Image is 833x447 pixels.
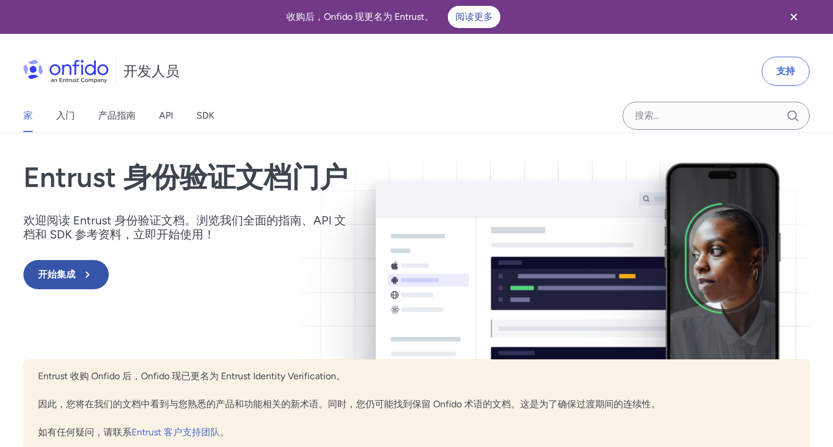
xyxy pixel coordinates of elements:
[623,102,810,130] input: Onfido 搜索输入字段
[455,11,493,22] font: 阅读更多
[123,63,179,79] font: 开发人员
[98,110,136,121] font: 产品指南
[286,11,434,22] font: 收购后，Onfido 现更名为 Entrust。
[132,427,220,438] a: Entrust 客户支持团队
[23,99,33,132] a: 家
[56,110,75,121] font: 入门
[196,99,215,132] a: SDK
[762,57,810,86] a: 支持
[772,2,815,32] button: 关闭横幅
[23,60,109,83] img: Onfido 标志
[38,399,661,410] font: 因此，您将在我们的文档中看到与您熟悉的产品和功能相关的新术语。同时，您仍可能找到保留 Onfido 术语的文档。这是为了确保过渡期间的连续性。
[38,427,132,438] font: 如有任何疑问，请联系
[196,110,215,121] font: SDK
[38,370,345,382] font: Entrust 收购 Onfido 后，Onfido 现已更名为 Entrust Identity Verification。
[23,260,351,289] a: 开始集成
[56,99,75,132] a: 入门
[159,99,173,132] a: API
[776,65,795,77] font: 支持
[23,260,109,289] button: 开始集成
[159,110,173,121] font: API
[98,99,136,132] a: 产品指南
[220,427,229,438] font: 。
[23,110,33,121] font: 家
[38,269,75,280] font: 开始集成
[23,160,348,194] font: Entrust 身份验证文档门户
[448,6,500,28] a: 阅读更多
[23,213,346,241] font: 欢迎阅读 Entrust 身份验证文档。浏览我们全面的指南、API 文档和 SDK 参考资料，立即开始使用！
[787,10,801,24] svg: 关闭横幅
